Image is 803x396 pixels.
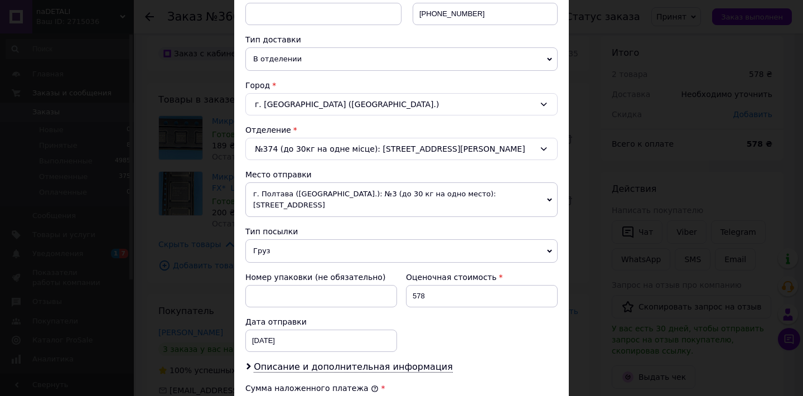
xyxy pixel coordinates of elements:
[245,239,558,263] span: Груз
[245,182,558,217] span: г. Полтава ([GEOGRAPHIC_DATA].): №3 (до 30 кг на одно место): [STREET_ADDRESS]
[245,124,558,136] div: Отделение
[245,138,558,160] div: №374 (до 30кг на одне місце): [STREET_ADDRESS][PERSON_NAME]
[245,384,379,393] label: Сумма наложенного платежа
[245,227,298,236] span: Тип посылки
[245,316,397,327] div: Дата отправки
[245,170,312,179] span: Место отправки
[245,35,301,44] span: Тип доставки
[245,93,558,115] div: г. [GEOGRAPHIC_DATA] ([GEOGRAPHIC_DATA].)
[406,272,558,283] div: Оценочная стоимость
[245,80,558,91] div: Город
[245,47,558,71] span: В отделении
[413,3,558,25] input: +380
[245,272,397,283] div: Номер упаковки (не обязательно)
[254,361,453,373] span: Описание и дополнительная информация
